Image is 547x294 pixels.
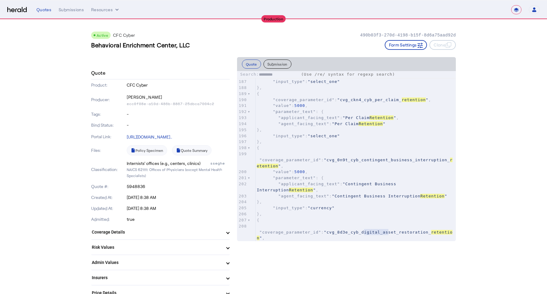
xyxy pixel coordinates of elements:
span: "coverage_parameter_id" [260,230,321,234]
div: 199 [237,151,248,157]
span: " [260,236,262,240]
p: Quote #: [91,183,126,190]
mat-panel-title: Risk Values [92,244,222,251]
div: Production [261,15,286,22]
span: " [394,115,396,120]
span: : , [257,224,452,241]
span: : [257,79,340,84]
p: Producer: [91,97,126,103]
h3: Behavioral Enrichment Center, LLC [91,41,190,49]
div: 201 [237,175,248,181]
mat-expansion-panel-header: Coverage Details [91,225,230,239]
span: " [383,121,386,126]
div: 193 [237,115,248,121]
p: [DATE] 8:38 AM [127,205,230,211]
span: "coverage_parameter_id" [273,97,335,102]
span: "applicant_facing_text" [278,115,340,120]
p: Portal Link: [91,134,126,140]
mat-expansion-panel-header: Admin Values [91,255,230,270]
div: 197 [237,139,248,145]
p: [PERSON_NAME] [127,93,230,101]
div: 195 [237,127,248,133]
mat-panel-title: Admin Values [92,259,222,266]
span: : [257,194,447,198]
span: Retention [420,194,444,198]
span: Retention [370,115,394,120]
span: : , [257,115,399,120]
span: 5000 [294,169,305,174]
span: 5000 [294,103,305,108]
div: 196 [237,133,248,139]
p: - [127,122,230,128]
span: Retention [359,121,383,126]
span: " [278,164,281,168]
div: 194 [237,121,248,127]
span: "cvg_8d3e_cyb_digital_asset_restoration_ [324,230,431,234]
span: "input_type" [273,134,305,138]
p: Tags: [91,111,126,117]
div: 204 [237,199,248,205]
p: 490b03f3-270d-4198-b15f-8d6a75aad92d [360,32,456,38]
span: "currency" [308,206,335,210]
mat-panel-title: Insurers [92,275,222,281]
p: true [127,216,230,222]
button: Quote [242,60,261,69]
span: "value" [273,169,292,174]
span: "Per Claim [332,121,359,126]
p: Updated At: [91,205,126,211]
div: 191 [237,103,248,109]
span: "value" [273,103,292,108]
span: : , [257,152,452,168]
span: " [445,194,447,198]
span: }, [257,128,262,132]
span: "select_one" [308,79,340,84]
span: { [257,218,260,222]
span: "applicant_facing_text" [278,182,340,186]
button: Clone [429,40,456,50]
button: Form Settings [385,40,427,50]
span: "parameter_text" [273,176,316,180]
p: Files: [91,147,126,153]
span: "coverage_parameter_id" [260,158,321,162]
mat-panel-title: Coverage Details [92,229,222,235]
mat-expansion-panel-header: Risk Values [91,240,230,255]
p: Created At: [91,194,126,200]
div: 206 [237,211,248,217]
div: 207 [237,217,248,223]
div: 202 [237,181,248,187]
span: "cvg_0n9t_cyb_contingent_business_interruption_ [324,158,450,162]
span: }, [257,212,262,216]
span: "agent_facing_text" [278,121,329,126]
span: : , [257,169,308,174]
p: Admitted: [91,216,126,222]
span: : , [257,97,431,102]
span: { [257,91,260,96]
span: Active [97,33,108,37]
span: }, [257,85,262,90]
span: (Use /re/ syntax for regexp search) [301,72,395,77]
span: "input_type" [273,79,305,84]
div: Internists' offices (e.g., centers, clinics) [127,160,201,166]
div: 187 [237,79,248,85]
p: 5948836 [127,183,230,190]
span: : , [257,103,308,108]
span: : { [257,109,324,114]
p: Product: [91,82,126,88]
button: Resources dropdown menu [91,7,120,13]
span: " [426,97,428,102]
span: "Contingent Business Interruption [257,182,399,192]
mat-expansion-panel-header: Insurers [91,270,230,285]
span: { [257,145,260,150]
div: Submissions [59,7,84,13]
span: : [257,206,335,210]
div: sseghe [210,160,230,166]
h4: Quote [91,69,105,77]
p: Classification: [91,166,126,173]
span: " [313,188,316,192]
p: NAICS 621111: Offices of Physicians (except Mental Health Specialists) [127,166,230,179]
label: Search: [240,72,298,77]
a: Policy Specimen [127,145,167,156]
p: CFC Cyber [127,82,230,88]
input: Search: [259,72,298,78]
div: 200 [237,169,248,175]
